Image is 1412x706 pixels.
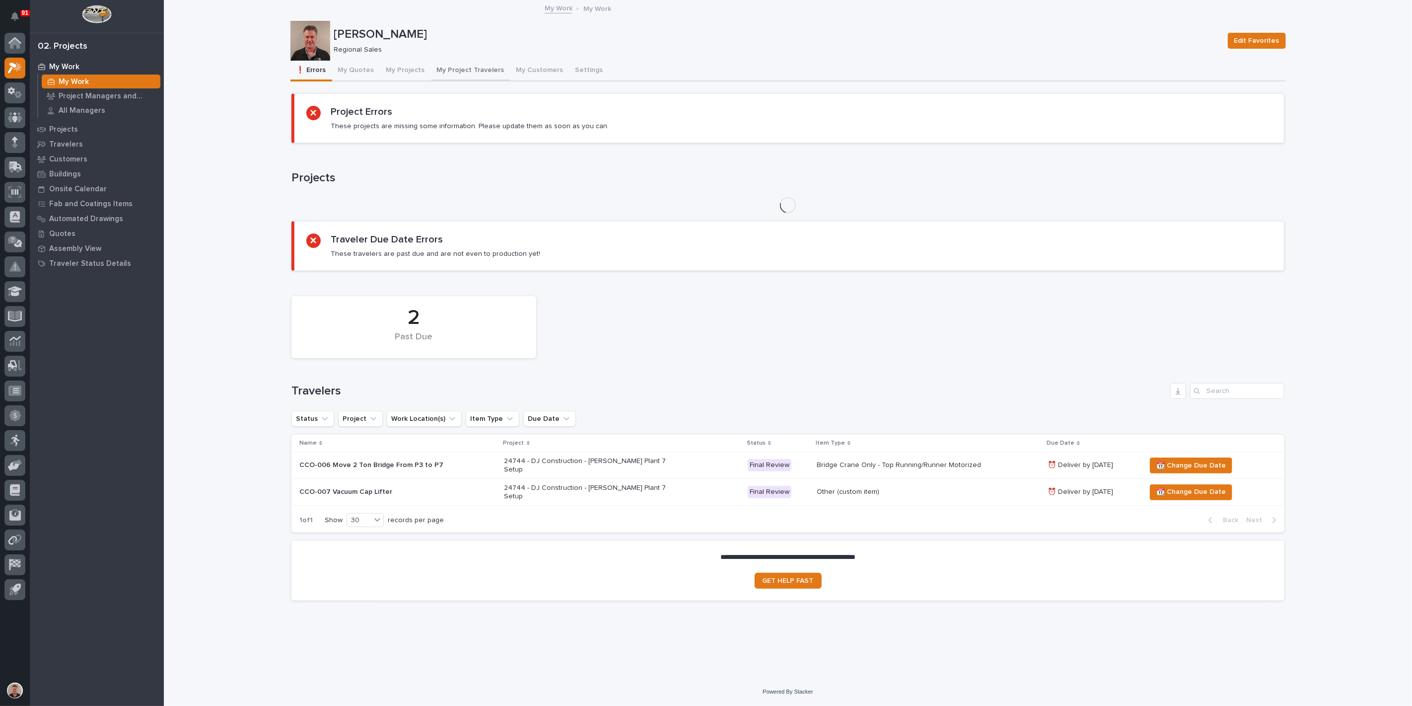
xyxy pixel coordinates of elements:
p: 91 [22,9,28,16]
p: Assembly View [49,244,101,253]
button: Back [1200,516,1242,525]
button: Item Type [466,411,519,427]
p: Item Type [816,438,845,449]
p: ⏰ Deliver by [DATE] [1048,461,1138,470]
a: My Work [545,2,572,13]
p: [PERSON_NAME] [334,27,1220,42]
tr: CCO-006 Move 2 Ton Bridge From P3 to P724744 - DJ Construction - [PERSON_NAME] Plant 7 SetupFinal... [291,452,1284,479]
p: Buildings [49,170,81,179]
p: Project Managers and Engineers [59,92,156,101]
p: 1 of 1 [291,508,321,533]
a: My Work [38,75,164,88]
p: Other (custom item) [817,488,990,496]
a: Powered By Stacker [763,689,813,695]
div: Final Review [748,486,791,498]
button: Project [338,411,383,427]
p: Quotes [49,230,75,238]
span: Back [1217,516,1238,525]
a: All Managers [38,103,164,117]
button: ❗ Errors [290,61,332,81]
p: Onsite Calendar [49,185,107,194]
button: users-avatar [4,680,25,701]
button: Work Location(s) [387,411,462,427]
button: Settings [569,61,609,81]
button: My Project Travelers [431,61,510,81]
button: Due Date [523,411,576,427]
h2: Traveler Due Date Errors [331,234,443,245]
p: My Work [59,78,89,86]
p: CCO-006 Move 2 Ton Bridge From P3 to P7 [299,461,473,470]
div: Notifications91 [12,12,25,28]
span: 📆 Change Due Date [1156,486,1226,498]
p: These projects are missing some information. Please update them as soon as you can. [331,122,609,131]
a: Quotes [30,226,164,241]
a: Fab and Coatings Items [30,196,164,211]
a: Project Managers and Engineers [38,89,164,103]
tr: CCO-007 Vacuum Cap Lifter24744 - DJ Construction - [PERSON_NAME] Plant 7 SetupFinal ReviewOther (... [291,479,1284,506]
a: Projects [30,122,164,137]
h1: Projects [291,171,1284,185]
button: Next [1242,516,1284,525]
a: Traveler Status Details [30,256,164,271]
p: records per page [388,516,444,525]
p: My Work [583,2,611,13]
div: 02. Projects [38,41,87,52]
button: 📆 Change Due Date [1150,484,1232,500]
span: Next [1246,516,1268,525]
a: Customers [30,152,164,166]
span: 📆 Change Due Date [1156,460,1226,471]
p: Fab and Coatings Items [49,200,133,209]
button: My Projects [380,61,431,81]
p: ⏰ Deliver by [DATE] [1048,488,1138,496]
a: Onsite Calendar [30,181,164,196]
button: 📆 Change Due Date [1150,458,1232,473]
a: Automated Drawings [30,211,164,226]
div: Past Due [308,332,519,353]
p: 24744 - DJ Construction - [PERSON_NAME] Plant 7 Setup [504,484,678,501]
a: Travelers [30,137,164,152]
span: Edit Favorites [1234,35,1279,47]
div: 2 [308,306,519,330]
a: GET HELP FAST [755,573,822,589]
p: Due Date [1047,438,1074,449]
button: Edit Favorites [1228,33,1286,49]
p: These travelers are past due and are not even to production yet! [331,249,540,258]
p: 24744 - DJ Construction - [PERSON_NAME] Plant 7 Setup [504,457,678,474]
input: Search [1190,383,1284,399]
p: My Work [49,63,79,72]
img: Workspace Logo [82,5,111,23]
h2: Project Errors [331,106,392,118]
a: Assembly View [30,241,164,256]
p: Customers [49,155,87,164]
a: My Work [30,59,164,74]
div: 30 [347,515,371,526]
h1: Travelers [291,384,1166,398]
p: CCO-007 Vacuum Cap Lifter [299,488,473,496]
button: Notifications [4,6,25,27]
p: Status [747,438,766,449]
button: My Quotes [332,61,380,81]
p: All Managers [59,106,105,115]
p: Projects [49,125,78,134]
p: Travelers [49,140,83,149]
button: Status [291,411,334,427]
p: Bridge Crane Only - Top Running/Runner Motorized [817,461,990,470]
p: Name [299,438,317,449]
p: Traveler Status Details [49,259,131,268]
p: Automated Drawings [49,215,123,224]
p: Regional Sales [334,46,1216,54]
div: Final Review [748,459,791,471]
p: Show [325,516,343,525]
a: Buildings [30,166,164,181]
button: My Customers [510,61,569,81]
span: GET HELP FAST [763,577,814,584]
p: Project [503,438,524,449]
